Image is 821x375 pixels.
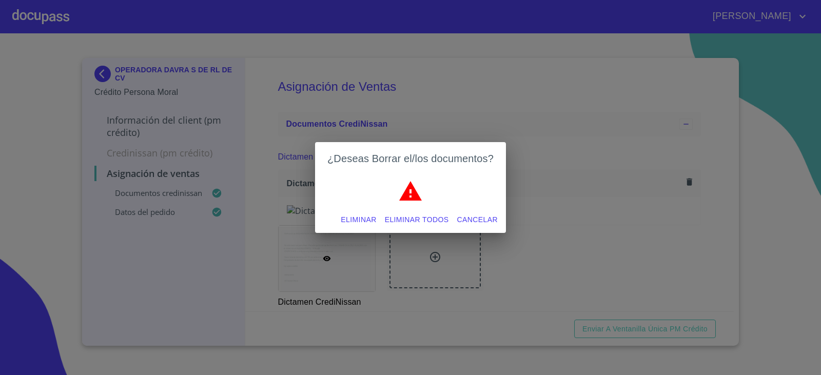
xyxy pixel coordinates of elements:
button: Eliminar todos [381,210,453,229]
span: Eliminar [341,213,376,226]
button: Eliminar [337,210,380,229]
span: Eliminar todos [385,213,449,226]
button: Cancelar [453,210,502,229]
h2: ¿Deseas Borrar el/los documentos? [327,150,494,167]
span: Cancelar [457,213,498,226]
